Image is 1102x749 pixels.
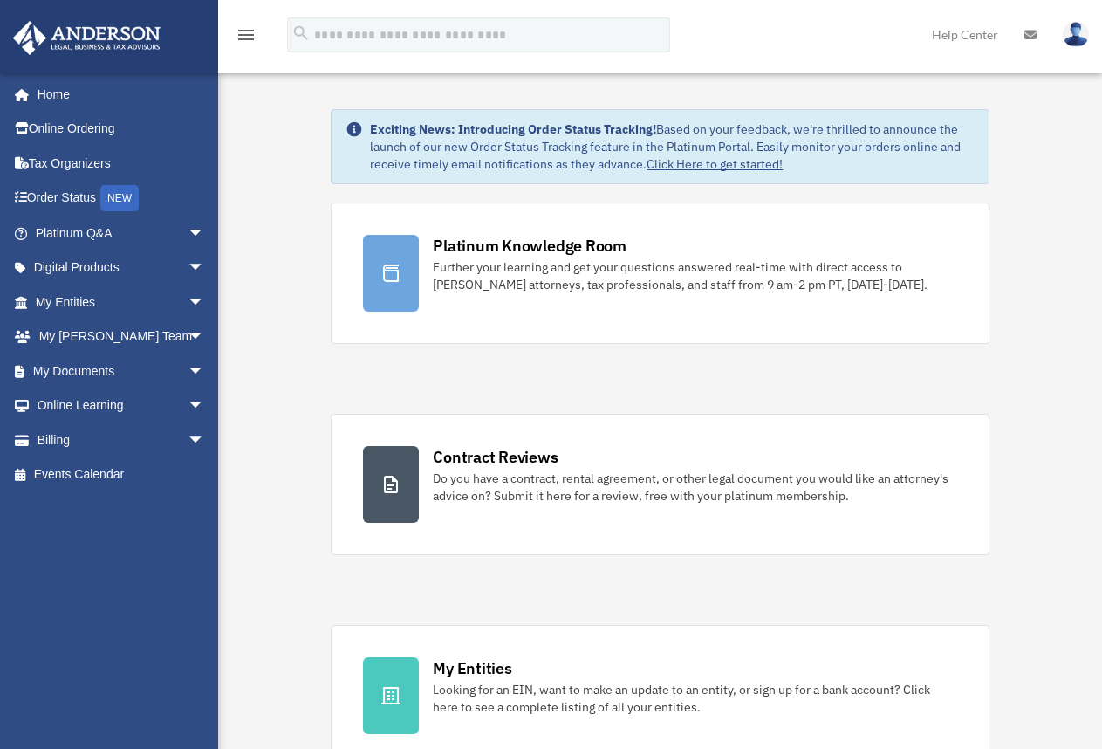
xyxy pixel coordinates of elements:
a: Home [12,77,222,112]
a: Platinum Knowledge Room Further your learning and get your questions answered real-time with dire... [331,203,989,344]
a: Events Calendar [12,457,231,492]
i: menu [236,24,257,45]
i: search [291,24,311,43]
span: arrow_drop_down [188,216,222,251]
div: Based on your feedback, we're thrilled to announce the launch of our new Order Status Tracking fe... [370,120,974,173]
div: Do you have a contract, rental agreement, or other legal document you would like an attorney's ad... [433,470,956,505]
span: arrow_drop_down [188,388,222,424]
img: User Pic [1063,22,1089,47]
a: Online Ordering [12,112,231,147]
strong: Exciting News: Introducing Order Status Tracking! [370,121,656,137]
span: arrow_drop_down [188,423,222,458]
a: Billingarrow_drop_down [12,423,231,457]
img: Anderson Advisors Platinum Portal [8,21,166,55]
a: Order StatusNEW [12,181,231,216]
div: Contract Reviews [433,446,558,468]
a: Contract Reviews Do you have a contract, rental agreement, or other legal document you would like... [331,414,989,555]
div: Platinum Knowledge Room [433,235,626,257]
span: arrow_drop_down [188,320,222,355]
div: My Entities [433,657,511,679]
a: Tax Organizers [12,146,231,181]
a: My Documentsarrow_drop_down [12,354,231,388]
span: arrow_drop_down [188,354,222,389]
div: Looking for an EIN, want to make an update to an entity, or sign up for a bank account? Click her... [433,681,956,716]
a: My Entitiesarrow_drop_down [12,285,231,320]
a: Platinum Q&Aarrow_drop_down [12,216,231,251]
span: arrow_drop_down [188,251,222,286]
a: Click Here to get started! [647,156,783,172]
a: Digital Productsarrow_drop_down [12,251,231,285]
span: arrow_drop_down [188,285,222,320]
a: Online Learningarrow_drop_down [12,388,231,423]
div: Further your learning and get your questions answered real-time with direct access to [PERSON_NAM... [433,258,956,293]
a: My [PERSON_NAME] Teamarrow_drop_down [12,320,231,354]
a: menu [236,31,257,45]
div: NEW [100,185,139,211]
